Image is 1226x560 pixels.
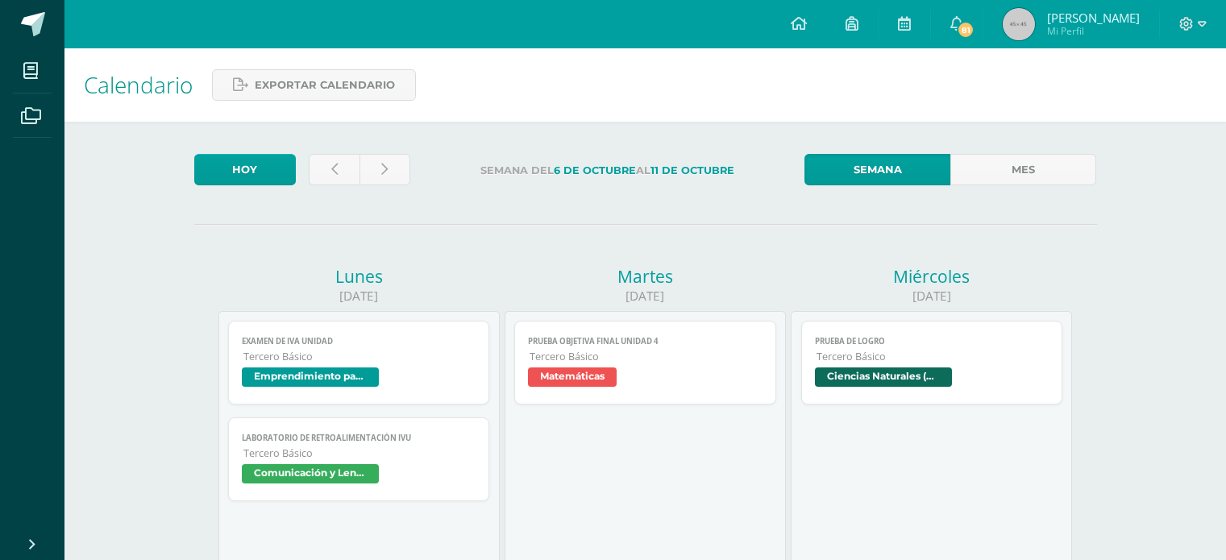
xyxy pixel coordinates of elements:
strong: 6 de Octubre [554,164,636,176]
a: Exportar calendario [212,69,416,101]
label: Semana del al [423,154,792,187]
span: Laboratorio de retroalimentación IVU [242,433,476,443]
span: Exportar calendario [255,70,395,100]
strong: 11 de Octubre [650,164,734,176]
img: 45x45 [1003,8,1035,40]
span: Prueba objetiva final unidad 4 [528,336,763,346]
span: Ciencias Naturales (Física Fundamental) [815,367,952,387]
div: [DATE] [505,288,786,305]
a: Mes [950,154,1096,185]
div: Lunes [218,265,500,288]
div: Martes [505,265,786,288]
div: [DATE] [218,288,500,305]
div: Miércoles [791,265,1072,288]
a: Prueba objetiva final unidad 4Tercero BásicoMatemáticas [514,321,776,404]
div: [DATE] [791,288,1072,305]
span: Mi Perfil [1047,24,1140,38]
span: Tercero Básico [243,446,476,460]
span: Emprendimiento para la Productividad [242,367,379,387]
span: Matemáticas [528,367,617,387]
span: Prueba de Logro [815,336,1049,346]
a: Laboratorio de retroalimentación IVUTercero BásicoComunicación y Lenguaje, Idioma Español [228,417,490,501]
a: EXAMEN DE IVA UNIDADTercero BásicoEmprendimiento para la Productividad [228,321,490,404]
span: Tercero Básico [243,350,476,363]
a: Hoy [194,154,296,185]
a: Prueba de LogroTercero BásicoCiencias Naturales (Física Fundamental) [801,321,1063,404]
span: Comunicación y Lenguaje, Idioma Español [242,464,379,483]
span: [PERSON_NAME] [1047,10,1140,26]
span: Calendario [84,69,193,100]
span: Tercero Básico [530,350,763,363]
a: Semana [804,154,950,185]
span: EXAMEN DE IVA UNIDAD [242,336,476,346]
span: 81 [957,21,975,39]
span: Tercero Básico [817,350,1049,363]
